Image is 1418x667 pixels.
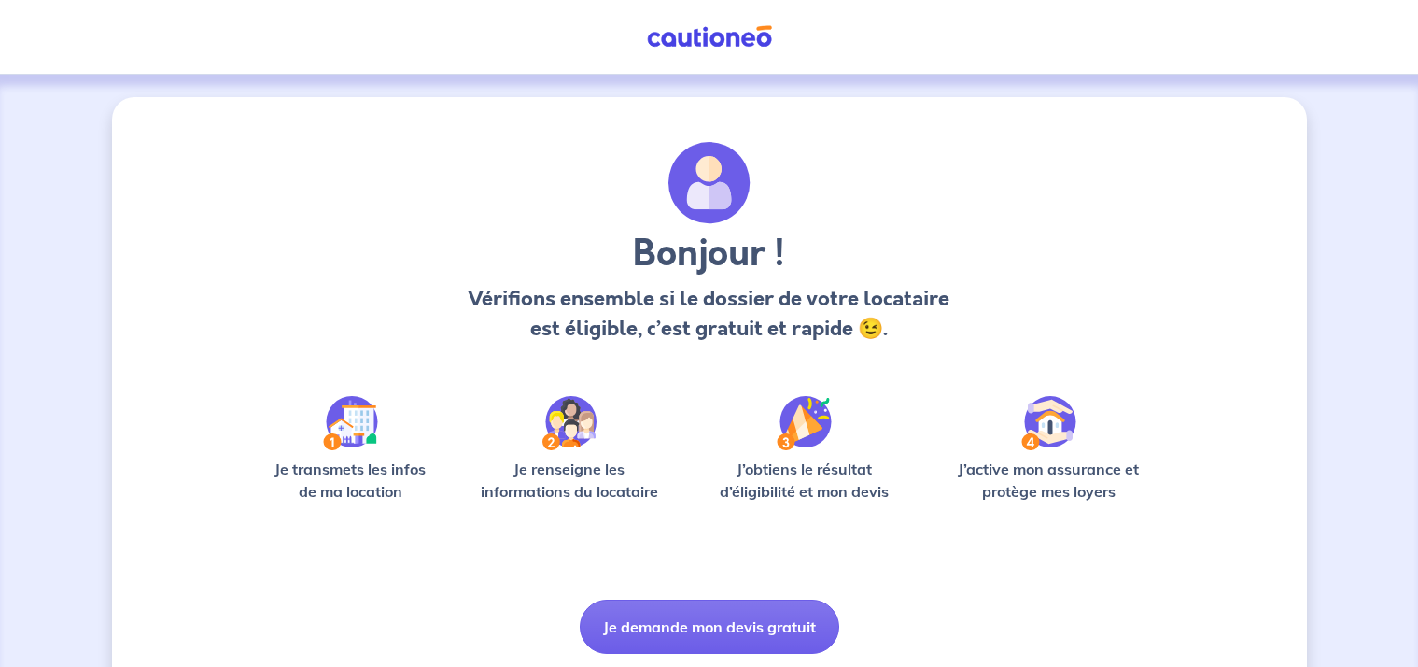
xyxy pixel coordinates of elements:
img: archivate [668,142,751,224]
p: Je transmets les infos de ma location [261,458,440,503]
img: Cautioneo [639,25,779,49]
img: /static/f3e743aab9439237c3e2196e4328bba9/Step-3.svg [777,396,832,450]
button: Je demande mon devis gratuit [580,600,839,654]
img: /static/90a569abe86eec82015bcaae536bd8e6/Step-1.svg [323,396,378,450]
p: Je renseigne les informations du locataire [470,458,670,503]
p: Vérifions ensemble si le dossier de votre locataire est éligible, c’est gratuit et rapide 😉. [463,284,955,344]
img: /static/bfff1cf634d835d9112899e6a3df1a5d/Step-4.svg [1021,396,1076,450]
p: J’obtiens le résultat d’éligibilité et mon devis [699,458,910,503]
img: /static/c0a346edaed446bb123850d2d04ad552/Step-2.svg [542,396,597,450]
h3: Bonjour ! [463,232,955,277]
p: J’active mon assurance et protège mes loyers [940,458,1158,503]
